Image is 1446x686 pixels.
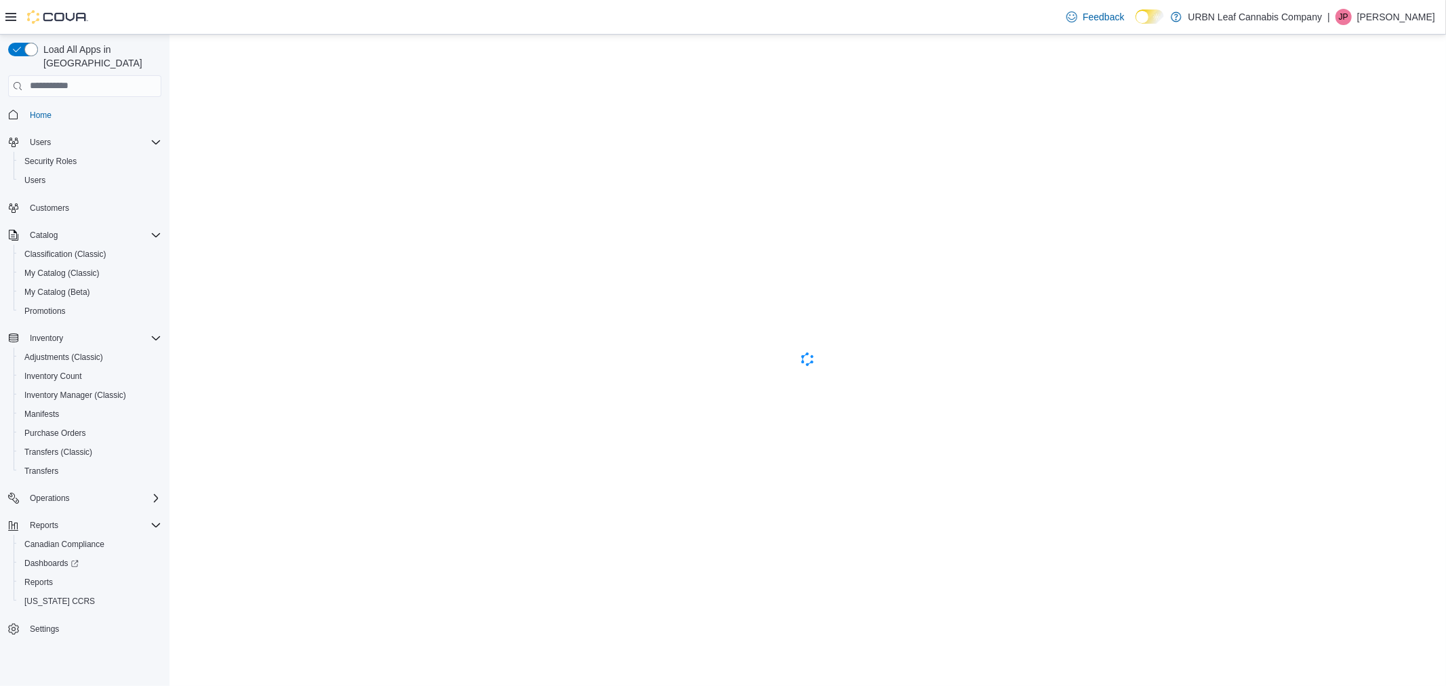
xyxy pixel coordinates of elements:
span: Transfers [24,466,58,477]
span: Transfers (Classic) [24,447,92,458]
button: My Catalog (Classic) [14,264,167,283]
span: Manifests [19,406,161,422]
button: Users [24,134,56,150]
span: Transfers (Classic) [19,444,161,460]
button: Operations [24,490,75,506]
a: Adjustments (Classic) [19,349,108,365]
button: Home [3,105,167,125]
span: Adjustments (Classic) [19,349,161,365]
button: Inventory Manager (Classic) [14,386,167,405]
span: Settings [30,624,59,634]
button: Operations [3,489,167,508]
span: Reports [24,517,161,533]
span: Security Roles [24,156,77,167]
span: Promotions [19,303,161,319]
span: My Catalog (Classic) [19,265,161,281]
span: Catalog [30,230,58,241]
button: Reports [24,517,64,533]
span: Inventory Count [19,368,161,384]
p: [PERSON_NAME] [1357,9,1435,25]
p: | [1327,9,1330,25]
a: Feedback [1061,3,1129,31]
a: Purchase Orders [19,425,92,441]
a: Canadian Compliance [19,536,110,552]
button: Promotions [14,302,167,321]
span: Transfers [19,463,161,479]
span: Washington CCRS [19,593,161,609]
span: Operations [30,493,70,504]
nav: Complex example [8,100,161,674]
button: Users [3,133,167,152]
a: Transfers (Classic) [19,444,98,460]
button: [US_STATE] CCRS [14,592,167,611]
a: Settings [24,621,64,637]
button: Catalog [24,227,63,243]
span: Dashboards [24,558,79,569]
span: Users [19,172,161,188]
a: Dashboards [14,554,167,573]
a: Classification (Classic) [19,246,112,262]
span: My Catalog (Beta) [24,287,90,298]
span: My Catalog (Classic) [24,268,100,279]
button: Catalog [3,226,167,245]
a: My Catalog (Classic) [19,265,105,281]
span: Users [24,175,45,186]
span: Classification (Classic) [19,246,161,262]
button: Reports [14,573,167,592]
img: Cova [27,10,88,24]
p: URBN Leaf Cannabis Company [1188,9,1323,25]
button: Transfers [14,462,167,481]
span: Inventory Manager (Classic) [19,387,161,403]
span: Users [24,134,161,150]
button: Users [14,171,167,190]
span: Load All Apps in [GEOGRAPHIC_DATA] [38,43,161,70]
a: Inventory Manager (Classic) [19,387,132,403]
a: Promotions [19,303,71,319]
a: Home [24,107,57,123]
a: Users [19,172,51,188]
input: Dark Mode [1136,9,1164,24]
button: Customers [3,198,167,218]
button: Transfers (Classic) [14,443,167,462]
a: My Catalog (Beta) [19,284,96,300]
span: Canadian Compliance [24,539,104,550]
span: Reports [24,577,53,588]
span: [US_STATE] CCRS [24,596,95,607]
button: Manifests [14,405,167,424]
button: Adjustments (Classic) [14,348,167,367]
button: Inventory [3,329,167,348]
span: Home [30,110,52,121]
span: Feedback [1083,10,1124,24]
span: Reports [19,574,161,590]
div: Jess Pettitt [1335,9,1352,25]
button: Settings [3,619,167,639]
span: Promotions [24,306,66,317]
span: Customers [24,199,161,216]
button: My Catalog (Beta) [14,283,167,302]
span: Inventory [24,330,161,346]
span: Adjustments (Classic) [24,352,103,363]
a: Reports [19,574,58,590]
span: Customers [30,203,69,214]
span: Users [30,137,51,148]
a: Transfers [19,463,64,479]
span: Canadian Compliance [19,536,161,552]
a: Inventory Count [19,368,87,384]
span: Catalog [24,227,161,243]
button: Classification (Classic) [14,245,167,264]
a: [US_STATE] CCRS [19,593,100,609]
span: Settings [24,620,161,637]
span: Purchase Orders [24,428,86,439]
span: Reports [30,520,58,531]
a: Security Roles [19,153,82,169]
span: My Catalog (Beta) [19,284,161,300]
span: Classification (Classic) [24,249,106,260]
span: Manifests [24,409,59,420]
button: Inventory Count [14,367,167,386]
button: Inventory [24,330,68,346]
span: Purchase Orders [19,425,161,441]
button: Purchase Orders [14,424,167,443]
span: Dashboards [19,555,161,571]
a: Customers [24,200,75,216]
